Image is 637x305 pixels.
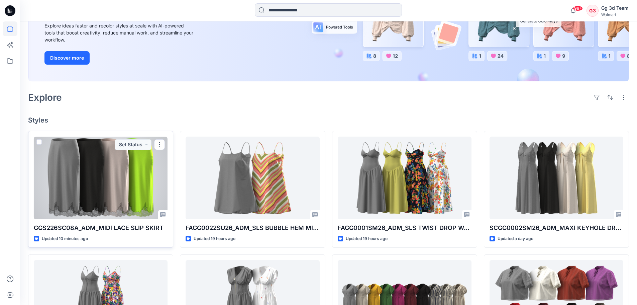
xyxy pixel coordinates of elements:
[34,223,168,233] p: GGS226SC08A_ADM_MIDI LACE SLIP SKIRT
[490,223,623,233] p: SCGG0002SM26_ADM_MAXI KEYHOLE DRESS
[44,51,90,65] button: Discover more
[601,12,629,17] div: Walmart
[44,51,195,65] a: Discover more
[338,137,471,219] a: FAGG0001SM26_ADM_SLS TWIST DROP WAIST MAXI DRESS
[28,92,62,103] h2: Explore
[34,137,168,219] a: GGS226SC08A_ADM_MIDI LACE SLIP SKIRT
[28,116,629,124] h4: Styles
[186,223,319,233] p: FAGG0022SU26_ADM_SLS BUBBLE HEM MINI DRESS
[194,235,235,242] p: Updated 19 hours ago
[44,22,195,43] div: Explore ideas faster and recolor styles at scale with AI-powered tools that boost creativity, red...
[601,4,629,12] div: Gg 3d Team
[490,137,623,219] a: SCGG0002SM26_ADM_MAXI KEYHOLE DRESS
[42,235,88,242] p: Updated 10 minutes ago
[498,235,533,242] p: Updated a day ago
[346,235,388,242] p: Updated 19 hours ago
[573,6,583,11] span: 99+
[587,5,599,17] div: G3
[186,137,319,219] a: FAGG0022SU26_ADM_SLS BUBBLE HEM MINI DRESS
[338,223,471,233] p: FAGG0001SM26_ADM_SLS TWIST DROP WAIST MAXI DRESS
